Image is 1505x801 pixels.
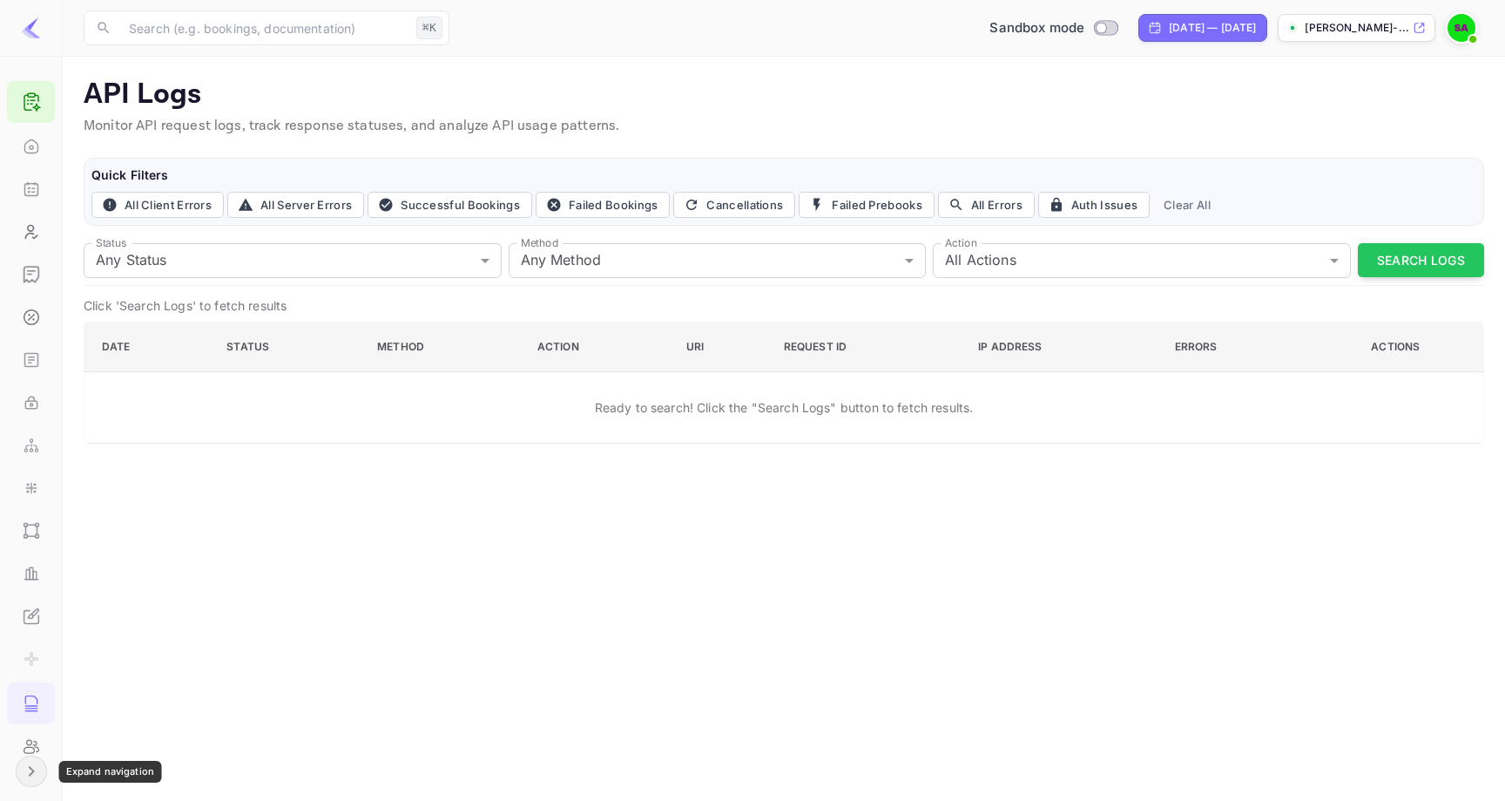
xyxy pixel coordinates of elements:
div: All Actions [933,243,1351,278]
th: IP Address [964,322,1160,371]
span: Sandbox mode [989,18,1084,38]
a: Webhooks [7,424,55,465]
p: Click 'Search Logs' to fetch results [84,296,1484,315]
a: API Logs [7,682,55,723]
label: Status [96,235,126,250]
th: Status [213,322,363,371]
p: API Logs [84,78,1484,112]
th: Actions [1312,322,1484,371]
img: LiteAPI [21,17,42,38]
div: ⌘K [416,17,442,39]
th: Request ID [770,322,964,371]
button: Clear All [1157,192,1218,218]
button: All Errors [938,192,1035,218]
button: Auth Issues [1038,192,1150,218]
p: Monitor API request logs, track response statuses, and analyze API usage patterns. [84,116,1484,137]
a: API Keys [7,382,55,422]
label: Action [945,235,977,250]
th: Method [363,322,523,371]
a: Customers [7,211,55,251]
a: Performance [7,553,55,593]
button: Search Logs [1358,243,1484,277]
p: Ready to search! Click the "Search Logs" button to fetch results. [595,398,974,417]
th: Errors [1161,322,1312,371]
input: Search (e.g. bookings, documentation) [118,10,409,45]
a: Integrations [7,467,55,507]
img: Senthilkumar Arumugam [1448,14,1475,42]
a: Team management [7,725,55,765]
a: Home [7,126,55,166]
div: [DATE] — [DATE] [1169,20,1256,36]
a: Whitelabel [7,595,55,635]
button: Cancellations [673,192,795,218]
a: API docs and SDKs [7,339,55,379]
button: Failed Bookings [536,192,671,218]
a: Commission [7,296,55,336]
button: Successful Bookings [368,192,532,218]
th: URI [672,322,770,371]
button: All Client Errors [91,192,224,218]
a: UI Components [7,510,55,550]
a: Bookings [7,168,55,208]
p: [PERSON_NAME]-... [1305,20,1409,36]
button: Expand navigation [16,756,47,787]
div: Any Method [509,243,927,278]
div: Expand navigation [59,761,162,783]
div: Any Status [84,243,502,278]
th: Date [84,322,213,371]
div: Switch to Production mode [982,18,1124,38]
h6: Quick Filters [91,166,1476,185]
div: Click to change the date range period [1138,14,1267,42]
th: Action [523,322,672,371]
button: All Server Errors [227,192,364,218]
button: Failed Prebooks [799,192,935,218]
a: Earnings [7,254,55,294]
label: Method [521,235,558,250]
